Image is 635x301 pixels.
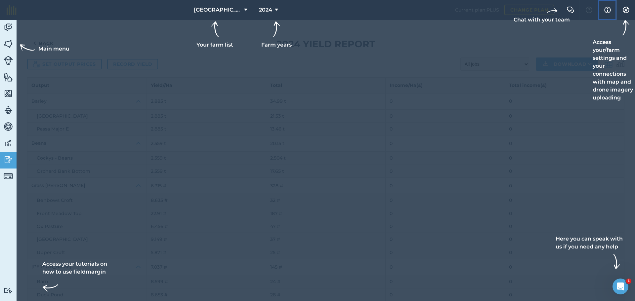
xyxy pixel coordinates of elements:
img: svg+xml;base64,PHN2ZyB4bWxucz0iaHR0cDovL3d3dy53My5vcmcvMjAwMC9zdmciIHdpZHRoPSI1NiIgaGVpZ2h0PSI2MC... [4,39,13,49]
img: svg+xml;base64,PD94bWwgdmVyc2lvbj0iMS4wIiBlbmNvZGluZz0idXRmLTgiPz4KPCEtLSBHZW5lcmF0b3I6IEFkb2JlIE... [4,122,13,132]
div: Chat with your team [514,5,570,24]
div: Here you can speak with us if you need any help [556,235,624,269]
img: svg+xml;base64,PD94bWwgdmVyc2lvbj0iMS4wIiBlbmNvZGluZz0idXRmLTgiPz4KPCEtLSBHZW5lcmF0b3I6IEFkb2JlIE... [4,138,13,148]
iframe: Intercom live chat [613,279,628,294]
img: svg+xml;base64,PD94bWwgdmVyc2lvbj0iMS4wIiBlbmNvZGluZz0idXRmLTgiPz4KPCEtLSBHZW5lcmF0b3I6IEFkb2JlIE... [4,171,13,181]
img: svg+xml;base64,PHN2ZyB4bWxucz0iaHR0cDovL3d3dy53My5vcmcvMjAwMC9zdmciIHdpZHRoPSIxNyIgaGVpZ2h0PSIxNy... [604,6,611,14]
span: 2024 [259,6,272,14]
img: svg+xml;base64,PD94bWwgdmVyc2lvbj0iMS4wIiBlbmNvZGluZz0idXRmLTgiPz4KPCEtLSBHZW5lcmF0b3I6IEFkb2JlIE... [4,56,13,65]
img: svg+xml;base64,PD94bWwgdmVyc2lvbj0iMS4wIiBlbmNvZGluZz0idXRmLTgiPz4KPCEtLSBHZW5lcmF0b3I6IEFkb2JlIE... [4,155,13,165]
img: svg+xml;base64,PHN2ZyB4bWxucz0iaHR0cDovL3d3dy53My5vcmcvMjAwMC9zdmciIHdpZHRoPSI1NiIgaGVpZ2h0PSI2MC... [4,72,13,82]
div: Access your tutorials on how to use fieldmargin [42,260,111,296]
div: Your farm list [196,21,233,49]
img: A cog icon [622,7,630,13]
img: Two speech bubbles overlapping with the left bubble in the forefront [567,7,574,13]
div: Farm years [258,21,295,49]
img: svg+xml;base64,PD94bWwgdmVyc2lvbj0iMS4wIiBlbmNvZGluZz0idXRmLTgiPz4KPCEtLSBHZW5lcmF0b3I6IEFkb2JlIE... [4,105,13,115]
img: svg+xml;base64,PD94bWwgdmVyc2lvbj0iMS4wIiBlbmNvZGluZz0idXRmLTgiPz4KPCEtLSBHZW5lcmF0b3I6IEFkb2JlIE... [4,287,13,294]
img: svg+xml;base64,PD94bWwgdmVyc2lvbj0iMS4wIiBlbmNvZGluZz0idXRmLTgiPz4KPCEtLSBHZW5lcmF0b3I6IEFkb2JlIE... [4,22,13,32]
div: Main menu [19,41,69,57]
div: Access your/farm settings and your connections with map and drone imagery uploading [593,20,635,102]
span: 1 [626,279,631,284]
img: svg+xml;base64,PHN2ZyB4bWxucz0iaHR0cDovL3d3dy53My5vcmcvMjAwMC9zdmciIHdpZHRoPSI1NiIgaGVpZ2h0PSI2MC... [4,89,13,98]
span: [GEOGRAPHIC_DATA] [194,6,241,14]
